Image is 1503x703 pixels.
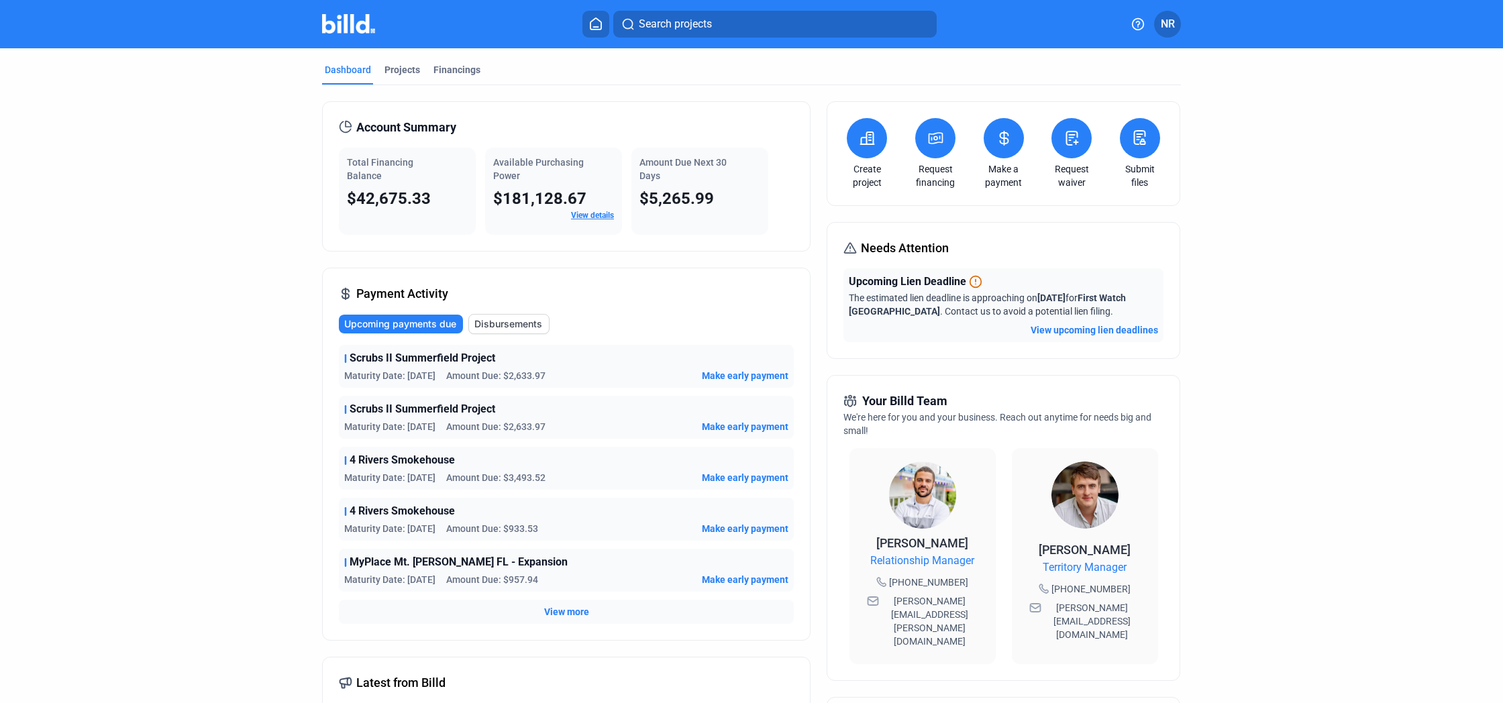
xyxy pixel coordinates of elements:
a: Make a payment [980,162,1027,189]
a: View details [571,211,614,220]
span: Disbursements [474,317,542,331]
span: Make early payment [702,573,788,586]
img: Territory Manager [1051,462,1119,529]
span: Scrubs II Summerfield Project [350,401,495,417]
span: Make early payment [702,420,788,433]
span: Needs Attention [861,239,949,258]
span: [PERSON_NAME][EMAIL_ADDRESS][DOMAIN_NAME] [1044,601,1141,641]
span: Amount Due: $957.94 [446,573,538,586]
span: [PHONE_NUMBER] [1051,582,1131,596]
span: Latest from Billd [356,673,446,692]
span: 4 Rivers Smokehouse [350,503,455,519]
span: NR [1161,16,1175,32]
span: Available Purchasing Power [493,157,584,181]
span: Territory Manager [1043,559,1127,576]
span: Maturity Date: [DATE] [344,369,435,382]
button: View upcoming lien deadlines [1031,323,1158,337]
span: Account Summary [356,118,456,137]
span: Scrubs II Summerfield Project [350,350,495,366]
span: View more [544,605,589,618]
a: Create project [843,162,890,189]
span: Search projects [639,16,712,32]
span: Relationship Manager [870,553,974,569]
span: Maturity Date: [DATE] [344,420,435,433]
span: $5,265.99 [639,189,714,208]
span: MyPlace Mt. [PERSON_NAME] FL - Expansion [350,554,568,570]
span: Make early payment [702,369,788,382]
a: Submit files [1117,162,1163,189]
span: Upcoming payments due [344,317,456,331]
div: Financings [433,63,480,76]
span: Amount Due: $933.53 [446,522,538,535]
span: Maturity Date: [DATE] [344,471,435,484]
span: Maturity Date: [DATE] [344,522,435,535]
span: $42,675.33 [347,189,431,208]
a: Request financing [912,162,959,189]
span: Amount Due: $2,633.97 [446,369,546,382]
img: Relationship Manager [889,462,956,529]
div: Projects [384,63,420,76]
span: Amount Due Next 30 Days [639,157,727,181]
span: [DATE] [1037,292,1066,303]
span: Upcoming Lien Deadline [849,274,966,290]
span: Your Billd Team [862,392,947,411]
span: 4 Rivers Smokehouse [350,452,455,468]
span: [PERSON_NAME] [1039,543,1131,557]
span: Payment Activity [356,284,448,303]
span: Maturity Date: [DATE] [344,573,435,586]
span: [PERSON_NAME][EMAIL_ADDRESS][PERSON_NAME][DOMAIN_NAME] [882,594,978,648]
span: Amount Due: $2,633.97 [446,420,546,433]
span: $181,128.67 [493,189,586,208]
span: Make early payment [702,471,788,484]
span: Amount Due: $3,493.52 [446,471,546,484]
a: Request waiver [1048,162,1095,189]
span: [PERSON_NAME] [876,536,968,550]
span: [PHONE_NUMBER] [889,576,968,589]
span: We're here for you and your business. Reach out anytime for needs big and small! [843,412,1151,436]
div: Dashboard [325,63,371,76]
span: Make early payment [702,522,788,535]
span: The estimated lien deadline is approaching on for . Contact us to avoid a potential lien filing. [849,292,1126,317]
img: Billd Company Logo [322,14,375,34]
span: Total Financing Balance [347,157,413,181]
